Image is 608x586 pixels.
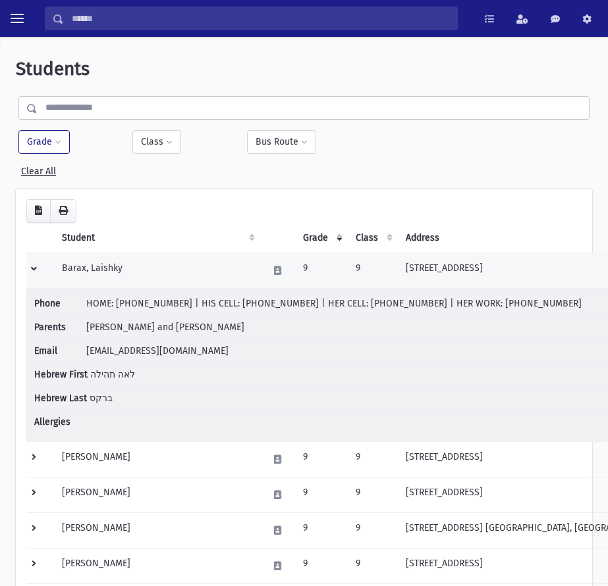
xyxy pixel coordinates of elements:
button: Bus Route [247,130,316,154]
td: 9 [295,441,348,477]
td: 9 [295,253,348,288]
button: Print [50,199,76,223]
span: לאה תהילה [90,369,135,380]
input: Search [64,7,457,30]
th: Student: activate to sort column ascending [54,223,260,253]
td: 9 [295,512,348,548]
button: Grade [18,130,70,154]
span: Parents [34,320,84,334]
td: 9 [348,548,398,583]
button: Class [132,130,181,154]
td: 9 [348,477,398,512]
th: Class: activate to sort column ascending [348,223,398,253]
td: 9 [295,477,348,512]
span: Students [16,58,90,80]
span: HOME: [PHONE_NUMBER] | HIS CELL: [PHONE_NUMBER] | HER CELL: [PHONE_NUMBER] | HER WORK: [PHONE_NUM... [86,298,582,309]
span: Email [34,344,84,358]
span: [EMAIL_ADDRESS][DOMAIN_NAME] [86,345,229,356]
td: [PERSON_NAME] [54,477,260,512]
a: Clear All [21,160,56,177]
span: ברקס [90,393,113,404]
th: Grade: activate to sort column ascending [295,223,348,253]
button: toggle menu [5,7,29,30]
td: 9 [348,512,398,548]
span: Allergies [34,415,84,429]
span: Hebrew First [34,368,88,381]
td: 9 [295,548,348,583]
td: Barax, Laishky [54,253,260,288]
td: [PERSON_NAME] [54,548,260,583]
td: [PERSON_NAME] [54,441,260,477]
td: 9 [348,441,398,477]
span: [PERSON_NAME] and [PERSON_NAME] [86,322,244,333]
span: Phone [34,297,84,310]
td: 9 [348,253,398,288]
button: CSV [26,199,51,223]
td: [PERSON_NAME] [54,512,260,548]
span: Hebrew Last [34,391,87,405]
